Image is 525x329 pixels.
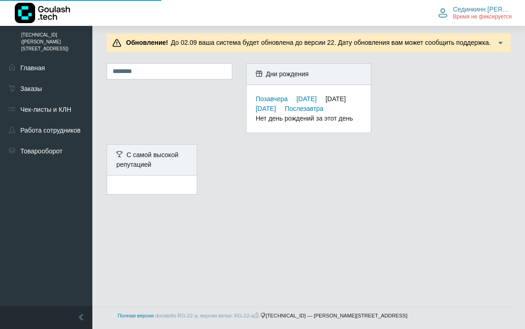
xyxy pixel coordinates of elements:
[433,3,518,23] button: Сединкинн [PERSON_NAME] Время не фиксируется
[15,3,70,23] img: Логотип компании Goulash.tech
[118,313,154,318] a: Полная версия
[453,5,512,13] span: Сединкинн [PERSON_NAME]
[256,105,276,112] a: [DATE]
[112,38,121,48] img: Предупреждение
[9,307,516,324] footer: [TECHNICAL_ID] — [PERSON_NAME][STREET_ADDRESS]
[285,105,324,112] a: Послезавтра
[107,145,197,176] div: C самой высокой репутацией
[496,38,505,48] img: Подробнее
[256,95,288,103] a: Позавчера
[256,114,362,123] div: Нет день рождений за этот день
[126,39,168,46] b: Обновление!
[123,39,491,56] span: До 02.09 ваша система будет обновлена до версии 22. Дату обновления вам может сообщить поддержка....
[155,313,260,318] span: donatello RG-22-a, версия ветки: RG-22-a
[296,95,317,103] a: [DATE]
[326,95,353,103] div: [DATE]
[453,13,512,21] span: Время не фиксируется
[247,64,371,85] div: Дни рождения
